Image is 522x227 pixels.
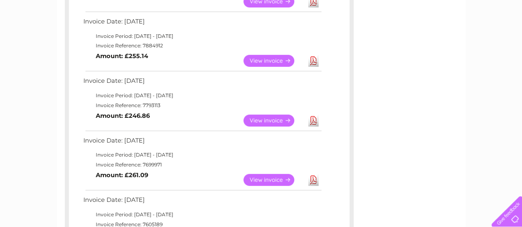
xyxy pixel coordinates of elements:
td: Invoice Period: [DATE] - [DATE] [81,91,323,101]
td: Invoice Date: [DATE] [81,16,323,31]
td: Invoice Date: [DATE] [81,135,323,150]
img: logo.png [18,21,60,47]
a: Blog [450,35,462,41]
a: Download [308,115,319,126]
td: Invoice Date: [DATE] [81,75,323,91]
b: Amount: £255.14 [96,52,148,60]
td: Invoice Reference: 7884912 [81,41,323,51]
a: Log out [495,35,514,41]
a: View [243,174,304,186]
td: Invoice Reference: 7699971 [81,160,323,170]
td: Invoice Period: [DATE] - [DATE] [81,150,323,160]
a: Telecoms [420,35,445,41]
td: Invoice Period: [DATE] - [DATE] [81,31,323,41]
a: Download [308,174,319,186]
b: Amount: £261.09 [96,171,148,179]
a: 0333 014 3131 [366,4,423,14]
a: Download [308,55,319,67]
a: Energy [397,35,416,41]
a: Contact [467,35,487,41]
div: Clear Business is a trading name of Verastar Limited (registered in [GEOGRAPHIC_DATA] No. 3667643... [66,5,456,40]
td: Invoice Period: [DATE] - [DATE] [81,210,323,220]
a: Water [377,35,392,41]
b: Amount: £246.86 [96,112,150,119]
a: View [243,55,304,67]
td: Invoice Date: [DATE] [81,194,323,210]
a: View [243,115,304,126]
td: Invoice Reference: 7793113 [81,101,323,110]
